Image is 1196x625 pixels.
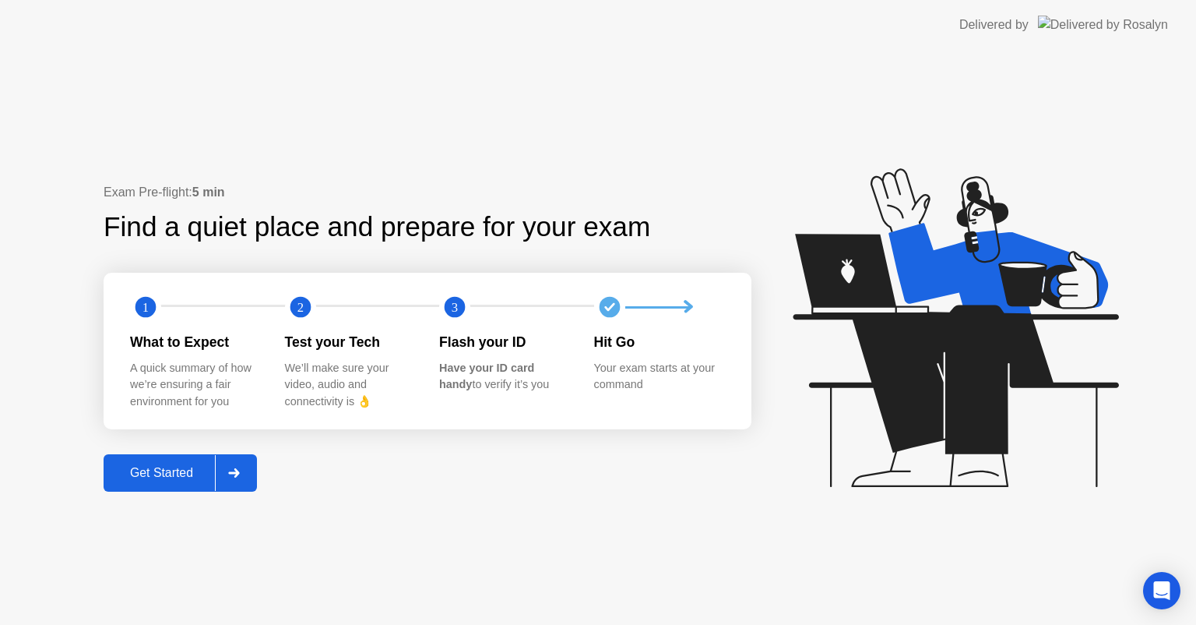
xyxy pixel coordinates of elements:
button: Get Started [104,454,257,492]
div: Delivered by [959,16,1029,34]
div: Hit Go [594,332,724,352]
div: A quick summary of how we’re ensuring a fair environment for you [130,360,260,411]
div: to verify it’s you [439,360,569,394]
img: Delivered by Rosalyn [1038,16,1168,34]
text: 2 [297,300,303,315]
div: Your exam starts at your command [594,360,724,394]
text: 3 [452,300,458,315]
div: Find a quiet place and prepare for your exam [104,207,653,248]
div: Flash your ID [439,332,569,352]
div: Exam Pre-flight: [104,183,751,202]
b: 5 min [192,185,225,199]
b: Have your ID card handy [439,362,534,391]
div: What to Expect [130,332,260,352]
div: Get Started [108,466,215,480]
div: We’ll make sure your video, audio and connectivity is 👌 [285,360,415,411]
div: Open Intercom Messenger [1143,572,1180,609]
div: Test your Tech [285,332,415,352]
text: 1 [142,300,149,315]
